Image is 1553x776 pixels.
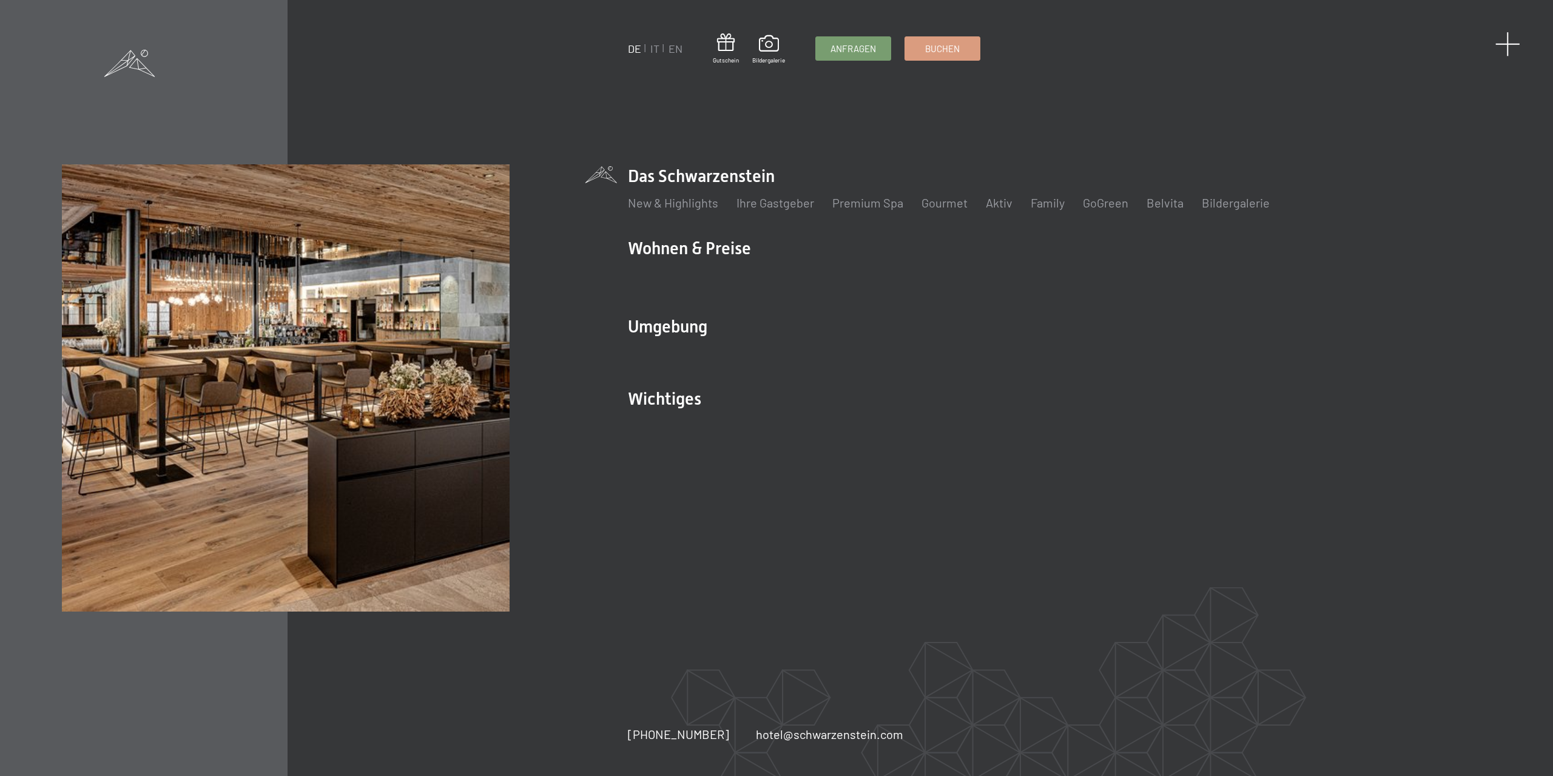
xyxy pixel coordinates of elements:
a: Aktiv [986,195,1012,210]
a: New & Highlights [628,195,718,210]
a: Bildergalerie [752,35,785,64]
a: Anfragen [816,37,891,60]
a: hotel@schwarzenstein.com [756,726,903,743]
a: DE [628,42,641,55]
span: Gutschein [713,56,739,64]
span: [PHONE_NUMBER] [628,727,729,741]
a: IT [650,42,659,55]
span: Buchen [925,42,960,55]
a: GoGreen [1083,195,1128,210]
img: Wellnesshotel Südtirol SCHWARZENSTEIN - Wellnessurlaub in den Alpen [62,164,509,612]
a: Family [1031,195,1065,210]
a: EN [669,42,682,55]
span: Bildergalerie [752,56,785,64]
a: Ihre Gastgeber [736,195,814,210]
a: Bildergalerie [1202,195,1270,210]
span: Anfragen [830,42,876,55]
a: Gourmet [921,195,968,210]
a: [PHONE_NUMBER] [628,726,729,743]
a: Buchen [905,37,980,60]
a: Gutschein [713,33,739,64]
a: Belvita [1147,195,1184,210]
a: Premium Spa [832,195,903,210]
